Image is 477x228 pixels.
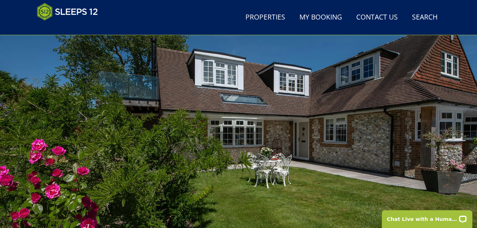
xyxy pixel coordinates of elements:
iframe: Customer reviews powered by Trustpilot [33,25,108,31]
a: My Booking [297,10,345,26]
a: Properties [243,10,288,26]
img: Sleeps 12 [37,3,98,21]
a: Contact Us [353,10,401,26]
a: Search [409,10,440,26]
iframe: LiveChat chat widget [377,206,477,228]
